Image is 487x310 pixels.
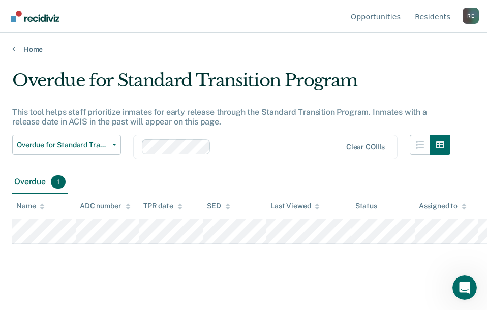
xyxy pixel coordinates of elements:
div: Overdue for Standard Transition Program [12,70,450,99]
a: Home [12,45,475,54]
div: Last Viewed [270,202,320,210]
div: Overdue1 [12,171,68,194]
div: SED [207,202,230,210]
div: ADC number [80,202,131,210]
button: Overdue for Standard Transition Program [12,135,121,155]
div: Clear COIIIs [346,143,385,151]
div: R E [463,8,479,24]
div: Name [16,202,45,210]
div: Status [355,202,377,210]
img: Recidiviz [11,11,59,22]
span: 1 [51,175,66,189]
div: This tool helps staff prioritize inmates for early release through the Standard Transition Progra... [12,107,450,127]
span: Overdue for Standard Transition Program [17,141,108,149]
iframe: Intercom live chat [452,275,477,300]
div: TPR date [143,202,182,210]
button: Profile dropdown button [463,8,479,24]
div: Assigned to [419,202,467,210]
